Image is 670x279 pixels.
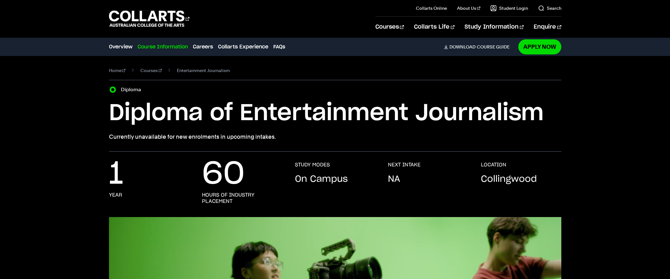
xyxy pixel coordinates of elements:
p: 1 [109,162,123,187]
a: About Us [457,5,480,11]
a: DownloadCourse Guide [444,44,515,50]
h3: hours of industry placement [202,192,282,204]
h3: year [109,192,122,198]
a: Courses [140,66,162,75]
a: Course Information [138,43,188,51]
div: Go to homepage [109,10,189,28]
a: Overview [109,43,133,51]
a: Student Login [490,5,528,11]
a: Search [538,5,561,11]
p: Currently unavailable for new enrolments in upcoming intakes. [109,132,561,141]
h3: LOCATION [481,162,506,168]
p: NA [388,173,400,186]
a: FAQs [273,43,285,51]
a: Enquire [534,17,561,37]
a: Collarts Online [416,5,447,11]
a: Home [109,66,126,75]
p: Collingwood [481,173,537,186]
a: Courses [375,17,404,37]
label: Diploma [121,85,145,94]
p: 60 [202,162,245,187]
a: Collarts Experience [218,43,268,51]
span: Download [449,44,476,50]
a: Collarts Life [414,17,455,37]
span: Entertainment Journalism [177,66,230,75]
p: On Campus [295,173,348,186]
h3: STUDY MODES [295,162,330,168]
a: Study Information [465,17,524,37]
a: Apply Now [518,39,561,54]
h1: Diploma of Entertainment Journalism [109,99,561,127]
a: Careers [193,43,213,51]
h3: NEXT INTAKE [388,162,421,168]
